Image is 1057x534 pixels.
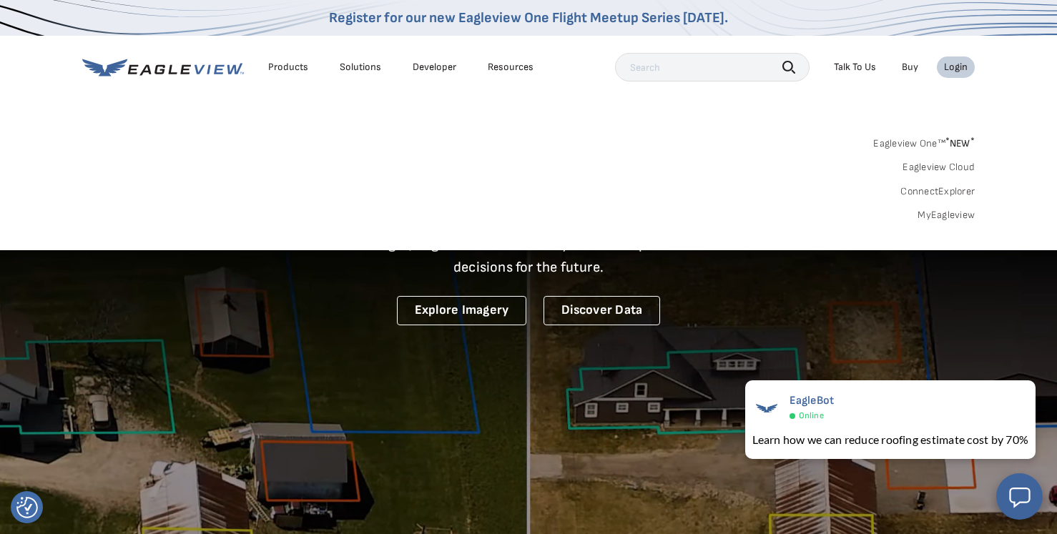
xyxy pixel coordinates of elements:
div: Products [268,61,308,74]
a: Register for our new Eagleview One Flight Meetup Series [DATE]. [329,9,728,26]
div: Login [944,61,968,74]
span: Online [799,410,824,421]
a: Eagleview Cloud [903,161,975,174]
button: Open chat window [996,473,1043,520]
a: Explore Imagery [397,296,527,325]
span: EagleBot [790,394,835,407]
a: ConnectExplorer [900,185,975,198]
img: Revisit consent button [16,497,38,518]
a: Eagleview One™*NEW* [873,133,975,149]
div: Resources [488,61,534,74]
input: Search [615,53,810,81]
a: MyEagleview [918,209,975,222]
img: EagleBot [752,394,781,422]
a: Discover Data [544,296,660,325]
button: Consent Preferences [16,497,38,518]
div: Talk To Us [834,61,876,74]
a: Developer [413,61,456,74]
div: Solutions [340,61,381,74]
span: NEW [945,137,975,149]
div: Learn how we can reduce roofing estimate cost by 70% [752,431,1028,448]
a: Buy [902,61,918,74]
